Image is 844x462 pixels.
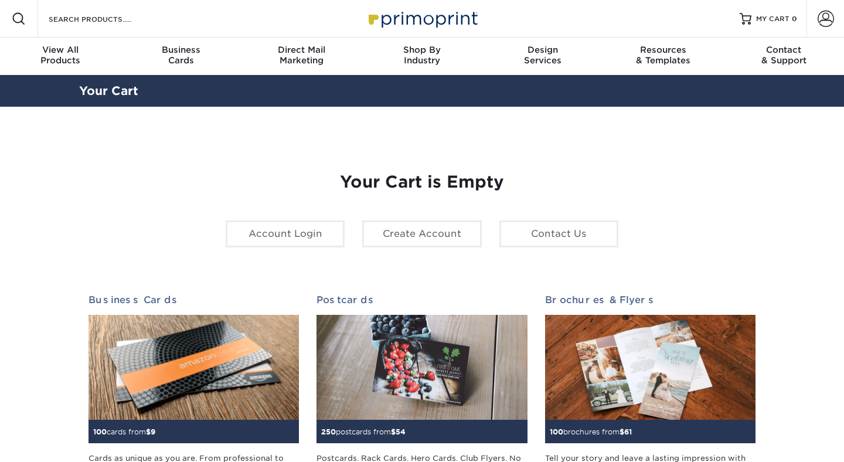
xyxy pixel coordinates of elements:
[93,427,155,436] small: cards from
[396,427,406,436] span: 54
[550,427,563,436] span: 100
[321,427,336,436] span: 250
[241,45,362,66] div: Marketing
[723,45,844,66] div: & Support
[121,45,241,66] div: Cards
[362,220,481,247] a: Create Account
[545,315,755,420] img: Brochures & Flyers
[723,45,844,55] span: Contact
[79,84,138,98] a: Your Cart
[723,38,844,75] a: Contact& Support
[226,220,345,247] a: Account Login
[624,427,632,436] span: 61
[121,38,241,75] a: BusinessCards
[151,427,155,436] span: 9
[550,427,632,436] small: brochures from
[603,45,724,55] span: Resources
[391,427,396,436] span: $
[316,294,527,305] h2: Postcards
[499,220,618,247] a: Contact Us
[146,427,151,436] span: $
[482,45,603,66] div: Services
[620,427,624,436] span: $
[792,15,797,23] span: 0
[363,6,481,31] img: Primoprint
[362,38,482,75] a: Shop ByIndustry
[362,45,482,55] span: Shop By
[321,427,406,436] small: postcards from
[756,14,789,24] span: MY CART
[121,45,241,55] span: Business
[241,45,362,55] span: Direct Mail
[603,38,724,75] a: Resources& Templates
[482,45,603,55] span: Design
[89,294,299,305] h2: Business Cards
[47,12,162,26] input: SEARCH PRODUCTS.....
[482,38,603,75] a: DesignServices
[545,294,755,305] h2: Brochures & Flyers
[93,427,107,436] span: 100
[316,315,527,420] img: Postcards
[603,45,724,66] div: & Templates
[362,45,482,66] div: Industry
[89,315,299,420] img: Business Cards
[241,38,362,75] a: Direct MailMarketing
[89,172,755,192] h1: Your Cart is Empty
